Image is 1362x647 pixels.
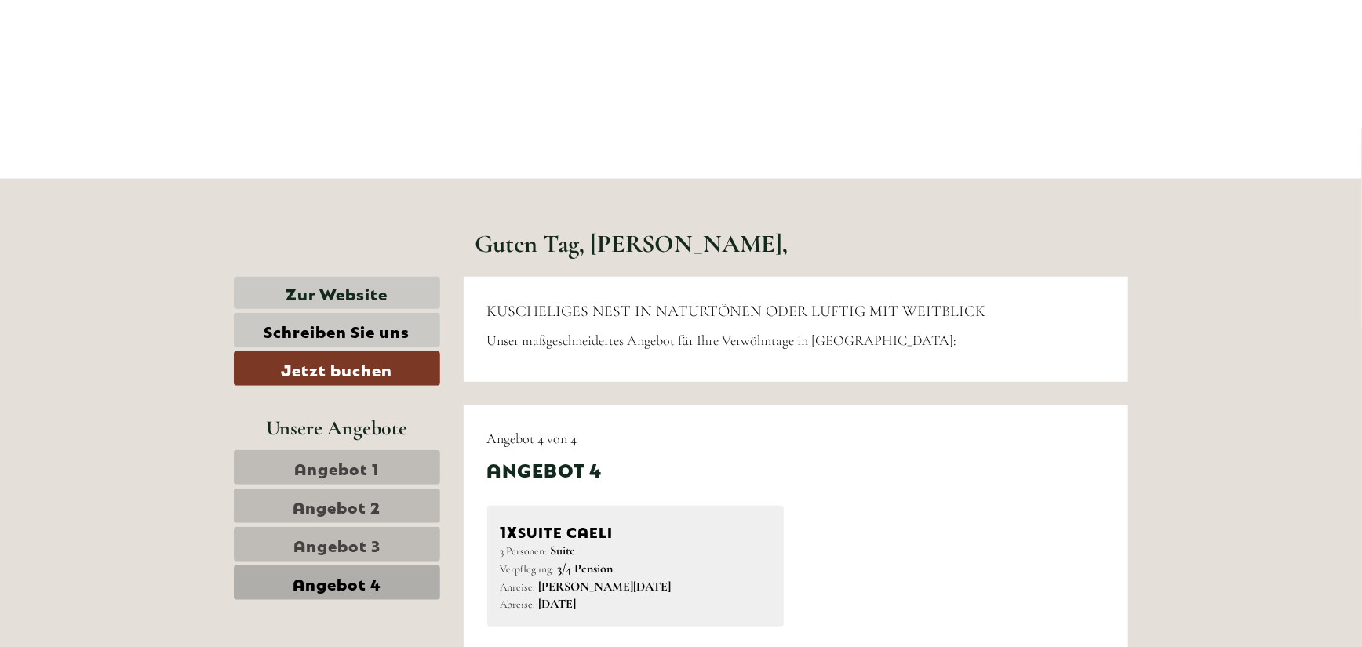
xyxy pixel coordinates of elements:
[501,580,536,594] small: Anreise:
[24,45,223,58] div: [GEOGRAPHIC_DATA]
[234,313,440,347] a: Schreiben Sie uns
[551,543,576,558] b: Suite
[24,76,223,87] small: 10:58
[266,12,352,38] div: Mittwoch
[539,596,577,612] b: [DATE]
[475,230,788,257] h1: Guten Tag, [PERSON_NAME],
[558,561,614,576] b: 3/4 Pension
[539,579,672,594] b: [PERSON_NAME][DATE]
[487,456,603,482] div: Angebot 4
[501,598,536,611] small: Abreise:
[487,332,957,349] span: Unser maßgeschneidertes Angebot für Ihre Verwöhntage in [GEOGRAPHIC_DATA]:
[234,351,440,386] a: Jetzt buchen
[501,562,555,576] small: Verpflegung:
[487,302,986,321] span: KUSCHELIGES NEST IN NATURTÖNEN ODER LUFTIG MIT WEITBLICK
[293,495,381,517] span: Angebot 2
[501,519,771,542] div: SUITE CAELI
[508,406,618,441] button: Senden
[294,456,379,478] span: Angebot 1
[501,544,548,558] small: 3 Personen:
[293,533,381,555] span: Angebot 3
[234,413,440,442] div: Unsere Angebote
[501,519,519,541] b: 1x
[293,572,381,594] span: Angebot 4
[12,42,231,90] div: Guten Tag, wie können wir Ihnen helfen?
[234,277,440,309] a: Zur Website
[487,430,577,447] span: Angebot 4 von 4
